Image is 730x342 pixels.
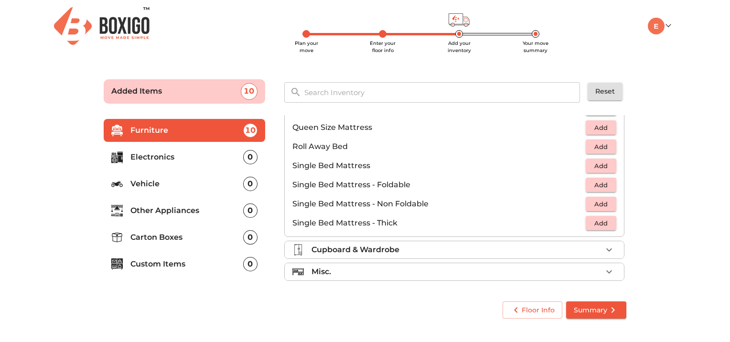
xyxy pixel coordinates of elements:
[588,83,623,100] button: Reset
[243,203,258,218] div: 0
[510,304,555,316] span: Floor Info
[130,258,243,270] p: Custom Items
[292,244,304,256] img: cupboard_wardrobe
[243,177,258,191] div: 0
[586,216,616,231] button: Add
[111,85,241,97] p: Added Items
[292,122,586,133] p: Queen Size Mattress
[590,122,612,133] span: Add
[292,160,586,171] p: Single Bed Mattress
[590,160,612,171] span: Add
[590,218,612,229] span: Add
[590,199,612,210] span: Add
[243,230,258,245] div: 0
[292,217,586,229] p: Single Bed Mattress - Thick
[311,266,331,278] p: Misc.
[292,266,304,278] img: misc
[586,178,616,192] button: Add
[295,40,318,53] span: Plan your move
[243,150,258,164] div: 0
[130,232,243,243] p: Carton Boxes
[566,301,626,319] button: Summary
[243,123,258,138] div: 10
[586,139,616,154] button: Add
[130,178,243,190] p: Vehicle
[130,151,243,163] p: Electronics
[590,180,612,191] span: Add
[54,7,150,45] img: Boxigo
[586,120,616,135] button: Add
[292,198,586,210] p: Single Bed Mattress - Non Foldable
[292,141,586,152] p: Roll Away Bed
[130,205,243,216] p: Other Appliances
[503,301,562,319] button: Floor Info
[586,197,616,212] button: Add
[241,83,258,100] div: 10
[523,40,548,53] span: Your move summary
[586,159,616,173] button: Add
[370,40,396,53] span: Enter your floor info
[590,141,612,152] span: Add
[292,179,586,191] p: Single Bed Mattress - Foldable
[243,257,258,271] div: 0
[299,82,587,103] input: Search Inventory
[130,125,243,136] p: Furniture
[595,85,615,97] span: Reset
[574,304,619,316] span: Summary
[311,244,399,256] p: Cupboard & Wardrobe
[448,40,471,53] span: Add your inventory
